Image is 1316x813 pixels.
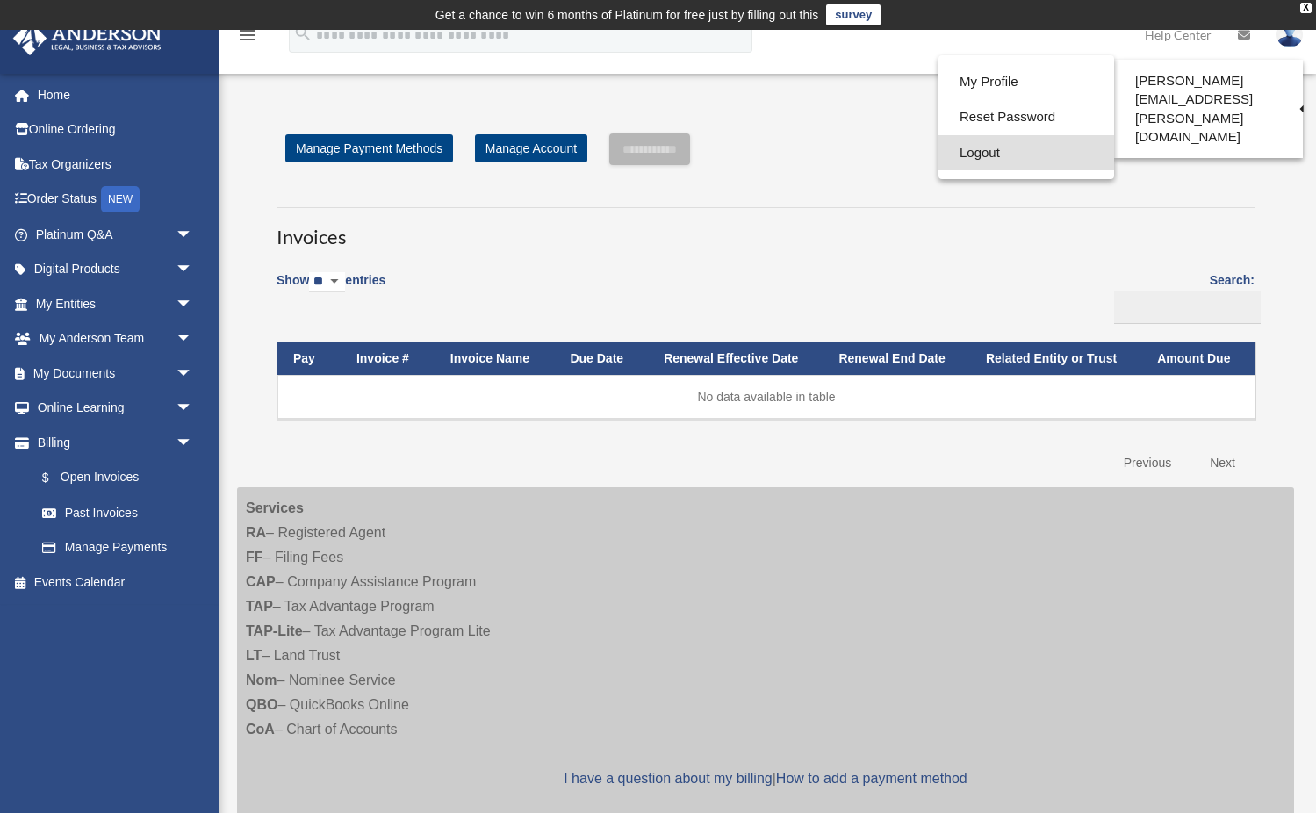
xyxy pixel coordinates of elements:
[648,342,823,375] th: Renewal Effective Date: activate to sort column ascending
[12,321,219,356] a: My Anderson Teamarrow_drop_down
[176,356,211,392] span: arrow_drop_down
[554,342,648,375] th: Due Date: activate to sort column ascending
[176,286,211,322] span: arrow_drop_down
[176,425,211,461] span: arrow_drop_down
[176,321,211,357] span: arrow_drop_down
[277,270,385,310] label: Show entries
[25,460,202,496] a: $Open Invoices
[246,673,277,687] strong: Nom
[341,342,435,375] th: Invoice #: activate to sort column ascending
[776,771,967,786] a: How to add a payment method
[237,25,258,46] i: menu
[246,599,273,614] strong: TAP
[277,207,1255,251] h3: Invoices
[938,135,1114,171] a: Logout
[1111,445,1184,481] a: Previous
[12,147,219,182] a: Tax Organizers
[1197,445,1248,481] a: Next
[938,64,1114,100] a: My Profile
[237,31,258,46] a: menu
[246,648,262,663] strong: LT
[564,771,772,786] a: I have a question about my billing
[12,286,219,321] a: My Entitiesarrow_drop_down
[12,425,211,460] a: Billingarrow_drop_down
[246,766,1285,791] p: |
[25,530,211,565] a: Manage Payments
[12,252,219,287] a: Digital Productsarrow_drop_down
[246,574,276,589] strong: CAP
[12,356,219,391] a: My Documentsarrow_drop_down
[1276,22,1303,47] img: User Pic
[309,272,345,292] select: Showentries
[1141,342,1255,375] th: Amount Due: activate to sort column ascending
[293,24,313,43] i: search
[246,525,266,540] strong: RA
[52,467,61,489] span: $
[435,4,819,25] div: Get a chance to win 6 months of Platinum for free just by filling out this
[285,134,453,162] a: Manage Payment Methods
[970,342,1141,375] th: Related Entity or Trust: activate to sort column ascending
[12,182,219,218] a: Order StatusNEW
[246,722,275,737] strong: CoA
[12,112,219,147] a: Online Ordering
[938,99,1114,135] a: Reset Password
[826,4,881,25] a: survey
[277,375,1255,419] td: No data available in table
[25,495,211,530] a: Past Invoices
[1114,291,1261,324] input: Search:
[101,186,140,212] div: NEW
[246,697,277,712] strong: QBO
[176,391,211,427] span: arrow_drop_down
[12,391,219,426] a: Online Learningarrow_drop_down
[435,342,555,375] th: Invoice Name: activate to sort column ascending
[823,342,970,375] th: Renewal End Date: activate to sort column ascending
[475,134,587,162] a: Manage Account
[246,500,304,515] strong: Services
[12,217,219,252] a: Platinum Q&Aarrow_drop_down
[1108,270,1255,324] label: Search:
[1114,64,1303,154] a: [PERSON_NAME][EMAIL_ADDRESS][PERSON_NAME][DOMAIN_NAME]
[12,565,219,600] a: Events Calendar
[277,342,341,375] th: Pay: activate to sort column descending
[8,21,167,55] img: Anderson Advisors Platinum Portal
[176,217,211,253] span: arrow_drop_down
[12,77,219,112] a: Home
[176,252,211,288] span: arrow_drop_down
[246,623,303,638] strong: TAP-Lite
[246,550,263,565] strong: FF
[1300,3,1312,13] div: close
